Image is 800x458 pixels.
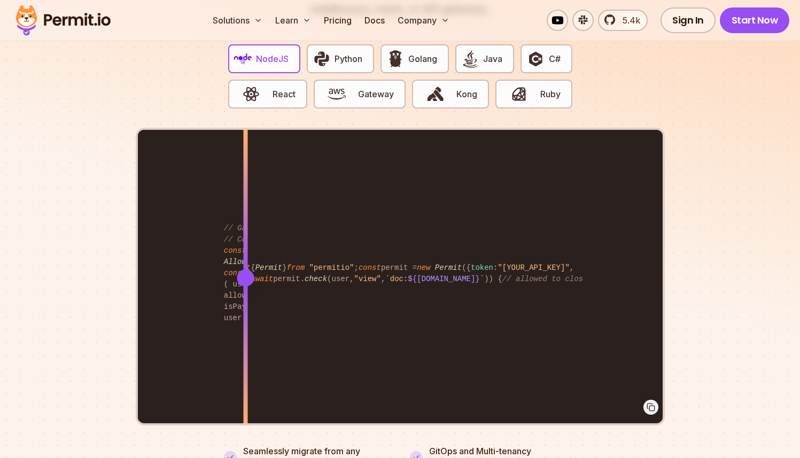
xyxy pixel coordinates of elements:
[661,7,716,33] a: Sign In
[358,88,394,100] span: Gateway
[502,275,615,283] span: // allowed to close issue
[435,263,462,272] span: Permit
[498,263,569,272] span: "[YOUR_API_KEY]"
[540,88,561,100] span: Ruby
[224,246,246,255] span: const
[313,50,331,68] img: Python
[461,50,479,68] img: Java
[11,2,115,38] img: Permit logo
[309,263,354,272] span: "permitio"
[386,50,405,68] img: Golang
[224,258,287,266] span: AllowedDocType
[242,85,260,103] img: React
[471,263,493,272] span: token
[616,14,640,27] span: 5.4k
[224,224,480,232] span: // Gather all the needed objects for the permission check
[526,50,545,68] img: C#
[255,263,282,272] span: Permit
[286,263,305,272] span: from
[549,52,561,65] span: C#
[335,52,362,65] span: Python
[598,10,648,31] a: 5.4k
[208,10,267,31] button: Solutions
[408,52,437,65] span: Golang
[408,275,479,283] span: ${[DOMAIN_NAME]}
[483,52,502,65] span: Java
[393,10,454,31] button: Company
[273,88,296,100] span: React
[305,275,327,283] span: check
[354,275,381,283] span: "view"
[360,10,389,31] a: Docs
[417,263,430,272] span: new
[426,85,445,103] img: Kong
[328,85,346,103] img: Gateway
[256,52,289,65] span: NodeJS
[224,269,246,277] span: const
[216,214,584,332] code: user = (session); doc = ( , , session. ); allowedDocTypes = (user. ); isPaying = ( stripeWrapper....
[224,235,579,244] span: // Complete user object from DB (based on session object, only 3 DB queries...)
[271,10,315,31] button: Learn
[234,50,252,68] img: NodeJS
[456,88,477,100] span: Kong
[385,275,484,283] span: `doc: `
[510,85,528,103] img: Ruby
[320,10,356,31] a: Pricing
[720,7,790,33] a: Start Now
[359,263,381,272] span: const
[251,275,273,283] span: await
[216,254,584,293] code: { } ; permit = ({ : , }); ( permit. (user, , )) { }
